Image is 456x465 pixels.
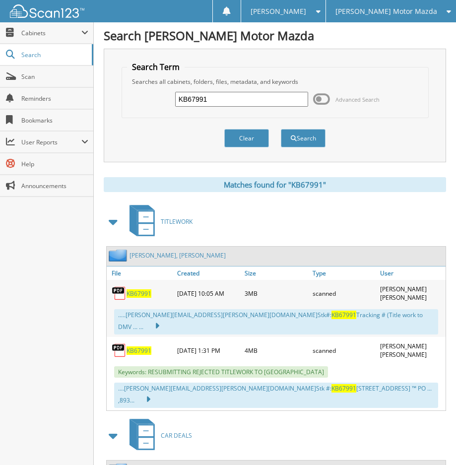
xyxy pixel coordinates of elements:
[104,27,446,44] h1: Search [PERSON_NAME] Motor Mazda
[175,339,243,361] div: [DATE] 1:31 PM
[335,96,380,103] span: Advanced Search
[112,286,127,301] img: PDF.png
[310,282,378,304] div: scanned
[114,366,328,378] span: Keywords: RESUBMITTING REJECTED TITLEWORK TO [GEOGRAPHIC_DATA]
[161,217,193,226] span: TITLEWORK
[378,339,446,361] div: [PERSON_NAME] [PERSON_NAME]
[310,339,378,361] div: scanned
[21,182,88,190] span: Announcements
[242,282,310,304] div: 3MB
[161,431,192,440] span: CAR DEALS
[406,417,456,465] iframe: Chat Widget
[21,138,81,146] span: User Reports
[335,8,437,14] span: [PERSON_NAME] Motor Mazda
[21,116,88,125] span: Bookmarks
[109,249,130,262] img: folder2.png
[331,384,356,393] span: KB67991
[127,346,151,355] a: KB67991
[21,160,88,168] span: Help
[114,383,438,408] div: .... [PERSON_NAME][EMAIL_ADDRESS][PERSON_NAME][DOMAIN_NAME] Stk #: [STREET_ADDRESS] ™ PO ... ,893...
[104,177,446,192] div: Matches found for "KB67991"
[21,51,87,59] span: Search
[124,202,193,241] a: TITLEWORK
[251,8,306,14] span: [PERSON_NAME]
[175,266,243,280] a: Created
[281,129,326,147] button: Search
[21,94,88,103] span: Reminders
[107,266,175,280] a: File
[378,266,446,280] a: User
[378,282,446,304] div: [PERSON_NAME] [PERSON_NAME]
[127,62,185,72] legend: Search Term
[114,309,438,334] div: ..... [PERSON_NAME][EMAIL_ADDRESS][PERSON_NAME][DOMAIN_NAME] Stk#: Tracking # (Title work to DMV ...
[242,339,310,361] div: 4MB
[127,77,423,86] div: Searches all cabinets, folders, files, metadata, and keywords
[130,251,226,260] a: [PERSON_NAME], [PERSON_NAME]
[21,29,81,37] span: Cabinets
[242,266,310,280] a: Size
[124,416,192,455] a: CAR DEALS
[331,311,356,319] span: KB67991
[10,4,84,18] img: scan123-logo-white.svg
[175,282,243,304] div: [DATE] 10:05 AM
[224,129,269,147] button: Clear
[310,266,378,280] a: Type
[112,343,127,358] img: PDF.png
[127,289,151,298] a: KB67991
[21,72,88,81] span: Scan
